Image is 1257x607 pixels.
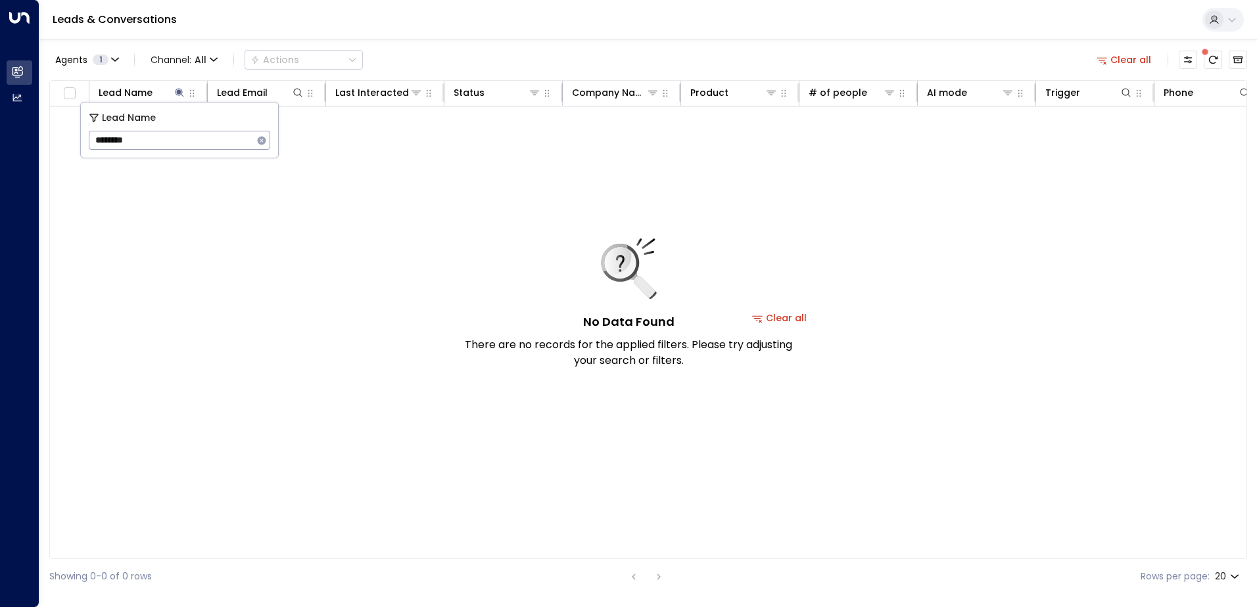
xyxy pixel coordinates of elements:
div: Product [690,85,728,101]
div: Lead Name [99,85,153,101]
div: Company Name [572,85,646,101]
div: Phone [1164,85,1251,101]
a: Leads & Conversations [53,12,177,27]
div: Trigger [1045,85,1133,101]
h5: No Data Found [583,313,675,330]
span: Lead Name [102,110,156,125]
button: Channel:All [145,51,223,69]
div: Company Name [572,85,659,101]
div: AI mode [927,85,1014,101]
div: Last Interacted [335,85,409,101]
div: 20 [1215,567,1242,586]
button: Customize [1179,51,1197,69]
div: Lead Email [217,85,304,101]
div: Actions [250,54,299,66]
span: Channel: [145,51,223,69]
div: Status [454,85,541,101]
span: 1 [93,55,108,65]
button: Actions [245,50,363,70]
div: Status [454,85,485,101]
div: Lead Email [217,85,268,101]
div: Showing 0-0 of 0 rows [49,570,152,583]
span: Agents [55,55,87,64]
button: Clear all [1091,51,1157,69]
p: There are no records for the applied filters. Please try adjusting your search or filters. [464,337,793,369]
div: # of people [809,85,867,101]
button: Archived Leads [1229,51,1247,69]
div: # of people [809,85,896,101]
span: All [195,55,206,65]
div: AI mode [927,85,967,101]
div: Button group with a nested menu [245,50,363,70]
div: Last Interacted [335,85,423,101]
div: Trigger [1045,85,1080,101]
div: Product [690,85,778,101]
nav: pagination navigation [625,568,667,585]
span: Toggle select all [61,85,78,102]
label: Rows per page: [1141,570,1210,583]
button: Agents1 [49,51,124,69]
div: Lead Name [99,85,186,101]
div: Phone [1164,85,1193,101]
span: There are new threads available. Refresh the grid to view the latest updates. [1204,51,1222,69]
